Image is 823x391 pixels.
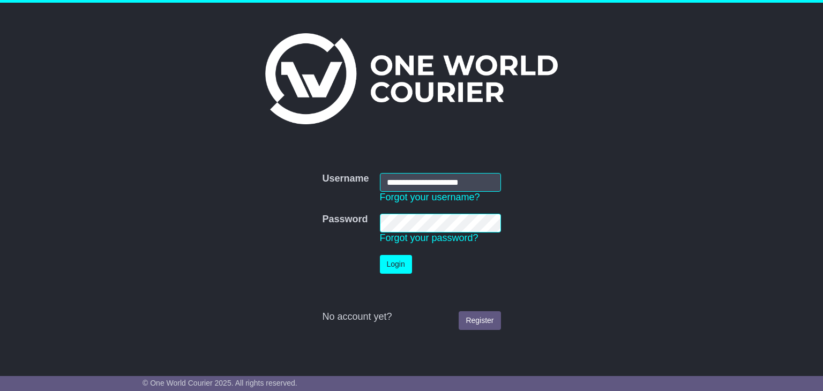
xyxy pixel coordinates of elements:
[380,232,478,243] a: Forgot your password?
[143,379,297,387] span: © One World Courier 2025. All rights reserved.
[265,33,558,124] img: One World
[322,173,369,185] label: Username
[322,311,500,323] div: No account yet?
[459,311,500,330] a: Register
[380,192,480,202] a: Forgot your username?
[322,214,368,225] label: Password
[380,255,412,274] button: Login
